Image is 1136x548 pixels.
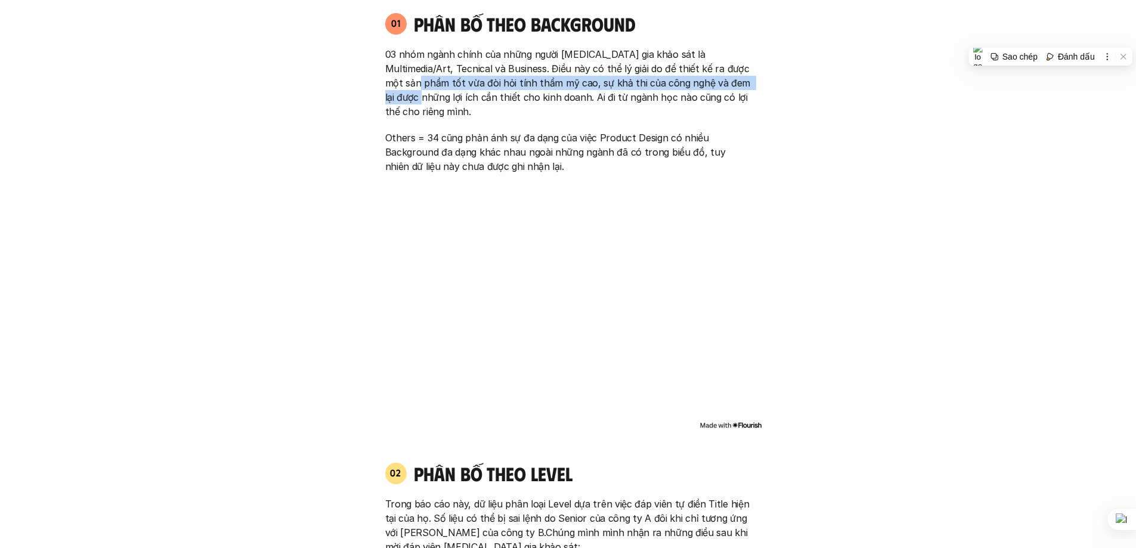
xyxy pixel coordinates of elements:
iframe: Interactive or visual content [374,191,762,418]
h4: phân bố theo Level [414,462,751,485]
p: 01 [391,18,401,28]
img: Made with Flourish [699,420,762,430]
p: Others = 34 cũng phản ánh sự đa dạng của việc Product Design có nhiều Background đa dạng khác nha... [385,131,751,174]
p: 03 nhóm ngành chính của những người [MEDICAL_DATA] gia khảo sát là Multimedia/Art, Tecnical và Bu... [385,47,751,119]
h4: Phân bố theo background [414,13,751,35]
p: 02 [390,468,401,478]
